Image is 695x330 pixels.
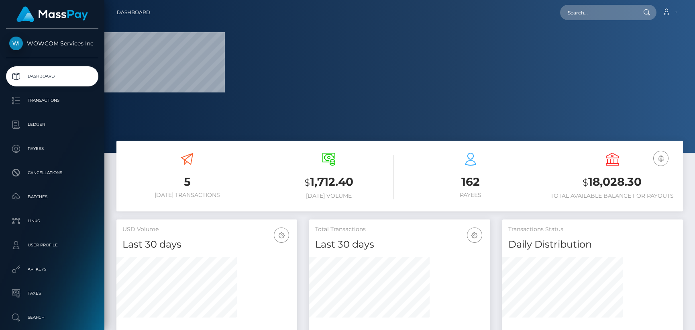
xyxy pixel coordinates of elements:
[6,235,98,255] a: User Profile
[264,193,394,199] h6: [DATE] Volume
[406,192,536,199] h6: Payees
[122,192,252,199] h6: [DATE] Transactions
[9,37,23,50] img: WOWCOM Services Inc
[9,167,95,179] p: Cancellations
[6,283,98,303] a: Taxes
[583,177,588,188] small: $
[117,4,150,21] a: Dashboard
[9,191,95,203] p: Batches
[508,225,677,234] h5: Transactions Status
[6,66,98,86] a: Dashboard
[6,187,98,207] a: Batches
[547,174,677,191] h3: 18,028.30
[9,287,95,299] p: Taxes
[6,139,98,159] a: Payees
[9,70,95,82] p: Dashboard
[6,211,98,231] a: Links
[264,174,394,191] h3: 1,712.40
[122,225,291,234] h5: USD Volume
[6,307,98,328] a: Search
[560,5,636,20] input: Search...
[406,174,536,190] h3: 162
[6,40,98,47] span: WOWCOM Services Inc
[9,239,95,251] p: User Profile
[9,94,95,107] p: Transactions
[304,177,310,188] small: $
[122,174,252,190] h3: 5
[9,215,95,227] p: Links
[6,115,98,135] a: Ledger
[16,6,88,22] img: MassPay Logo
[6,90,98,111] a: Transactions
[547,193,677,199] h6: Total Available Balance for Payouts
[315,225,484,234] h5: Total Transactions
[508,238,677,252] h4: Daily Distribution
[9,263,95,275] p: API Keys
[6,259,98,279] a: API Keys
[6,163,98,183] a: Cancellations
[9,143,95,155] p: Payees
[315,238,484,252] h4: Last 30 days
[9,119,95,131] p: Ledger
[122,238,291,252] h4: Last 30 days
[9,312,95,324] p: Search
